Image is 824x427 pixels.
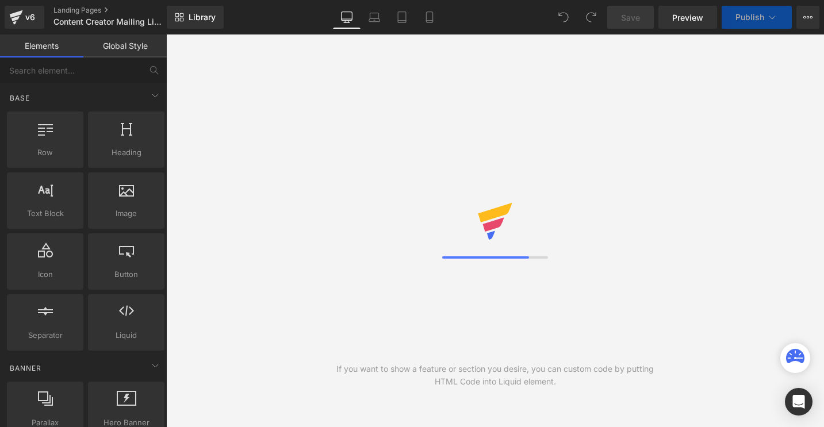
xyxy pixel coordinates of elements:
[167,6,224,29] a: New Library
[9,363,43,374] span: Banner
[91,207,161,220] span: Image
[10,268,80,280] span: Icon
[23,10,37,25] div: v6
[672,11,703,24] span: Preview
[580,6,603,29] button: Redo
[10,329,80,341] span: Separator
[83,34,167,57] a: Global Style
[5,6,44,29] a: v6
[621,11,640,24] span: Save
[53,6,186,15] a: Landing Pages
[416,6,443,29] a: Mobile
[189,12,216,22] span: Library
[785,388,812,416] div: Open Intercom Messenger
[9,93,31,103] span: Base
[10,147,80,159] span: Row
[658,6,717,29] a: Preview
[735,13,764,22] span: Publish
[91,268,161,280] span: Button
[53,17,164,26] span: Content Creator Mailing List Form
[388,6,416,29] a: Tablet
[91,329,161,341] span: Liquid
[361,6,388,29] a: Laptop
[331,363,660,388] div: If you want to show a feature or section you desire, you can custom code by putting HTML Code int...
[91,147,161,159] span: Heading
[722,6,792,29] button: Publish
[10,207,80,220] span: Text Block
[333,6,361,29] a: Desktop
[552,6,575,29] button: Undo
[796,6,819,29] button: More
